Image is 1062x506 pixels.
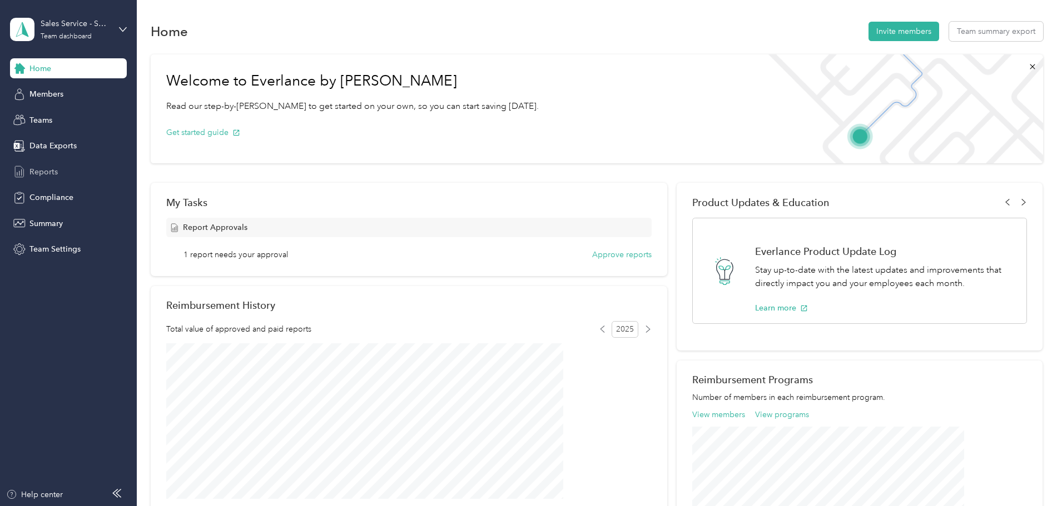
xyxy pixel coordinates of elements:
[41,33,92,40] div: Team dashboard
[166,72,539,90] h1: Welcome to Everlance by [PERSON_NAME]
[29,166,58,178] span: Reports
[755,263,1015,290] p: Stay up-to-date with the latest updates and improvements that directly impact you and your employ...
[29,140,77,152] span: Data Exports
[757,54,1043,163] img: Welcome to everlance
[29,218,63,229] span: Summary
[166,127,240,138] button: Get started guide
[692,409,745,420] button: View members
[29,243,81,255] span: Team Settings
[151,26,188,37] h1: Home
[29,114,52,126] span: Teams
[29,63,51,74] span: Home
[166,299,275,311] h2: Reimbursement History
[692,392,1027,403] p: Number of members in each reimbursement program.
[1000,444,1062,506] iframe: Everlance-gr Chat Button Frame
[612,321,638,338] span: 2025
[29,192,73,203] span: Compliance
[592,249,652,260] button: Approve reports
[183,222,247,233] span: Report Approvals
[755,409,809,420] button: View programs
[166,99,539,113] p: Read our step-by-[PERSON_NAME] to get started on your own, so you can start saving [DATE].
[6,489,63,500] button: Help center
[755,246,1015,257] h1: Everlance Product Update Log
[692,374,1027,385] h2: Reimbursement Programs
[869,22,939,41] button: Invite members
[755,302,808,314] button: Learn more
[29,88,63,100] span: Members
[183,249,288,260] span: 1 report needs your approval
[949,22,1043,41] button: Team summary export
[692,197,830,208] span: Product Updates & Education
[166,323,311,335] span: Total value of approved and paid reports
[166,197,652,208] div: My Tasks
[41,18,110,29] div: Sales Service - South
